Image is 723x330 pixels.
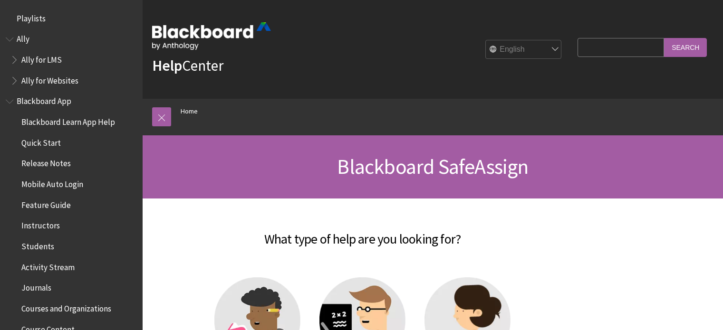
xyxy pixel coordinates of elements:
span: Release Notes [21,156,71,169]
strong: Help [152,56,182,75]
nav: Book outline for Anthology Ally Help [6,31,137,89]
h2: What type of help are you looking for? [152,217,573,249]
span: Activity Stream [21,259,75,272]
a: Home [181,105,198,117]
span: Journals [21,280,51,293]
span: Courses and Organizations [21,301,111,313]
span: Instructors [21,218,60,231]
a: HelpCenter [152,56,223,75]
span: Ally for Websites [21,73,78,85]
span: Feature Guide [21,197,71,210]
span: Ally [17,31,29,44]
span: Blackboard App [17,94,71,106]
span: Blackboard Learn App Help [21,114,115,127]
select: Site Language Selector [486,40,562,59]
nav: Book outline for Playlists [6,10,137,27]
span: Playlists [17,10,46,23]
img: Blackboard by Anthology [152,22,271,50]
span: Mobile Auto Login [21,176,83,189]
span: Students [21,238,54,251]
span: Blackboard SafeAssign [337,153,528,179]
span: Ally for LMS [21,52,62,65]
input: Search [664,38,707,57]
span: Quick Start [21,135,61,148]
